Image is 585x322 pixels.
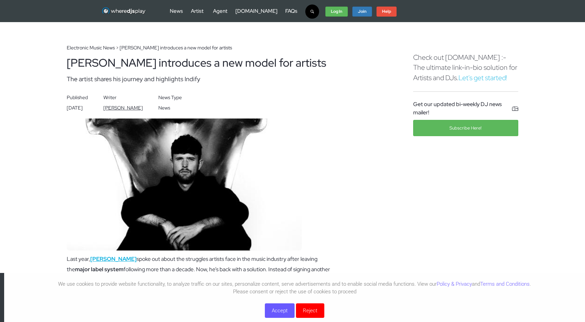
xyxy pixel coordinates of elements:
strong: Join [358,9,366,14]
a: Artist [191,8,204,15]
a: FAQs [285,8,297,15]
a: Let's get started! [458,73,507,82]
div: [DATE] [67,104,88,112]
strong: major label system [75,266,123,273]
img: WhereDJsPlay [102,7,146,16]
button: Accept [265,303,295,318]
div: News [158,104,182,112]
p: We use cookies to provide website functionality, to analyze traffic on our sites, personalize con... [4,280,585,295]
a: News [170,8,183,15]
div: News Type [158,94,182,101]
div: Writer [103,94,143,101]
p: Last year, spoke out about the struggles artists face in the music industry after leaving the fol... [67,254,335,295]
a: Help [377,7,397,17]
a: [PERSON_NAME] [90,255,137,263]
a: Policy & Privacy [437,281,472,287]
strong: Help [382,9,391,14]
a: Log In [325,7,348,17]
strong: Log In [331,9,342,14]
button: Subscribe Here! [413,120,518,136]
a: Join [352,7,372,17]
button: Reject [296,303,324,318]
a: Agent [213,8,228,15]
div: Get our updated bi-weekly DJ news mailer! [413,91,518,116]
div: [PERSON_NAME] [103,104,143,112]
div: [PERSON_NAME] introduces a new model for artists [67,55,335,71]
a: Terms and Conditions [480,281,530,287]
div: The artist shares his journey and highlights Indify [67,75,335,84]
a: [DOMAIN_NAME] [235,8,277,15]
div: Electronic Music News > [PERSON_NAME] introduces a new model for artists [67,44,403,51]
div: Published [67,94,88,101]
img: Image [67,119,302,250]
p: Check out [DOMAIN_NAME] :- The ultimate link-in-bio solution for Artists and DJs. [413,53,518,83]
